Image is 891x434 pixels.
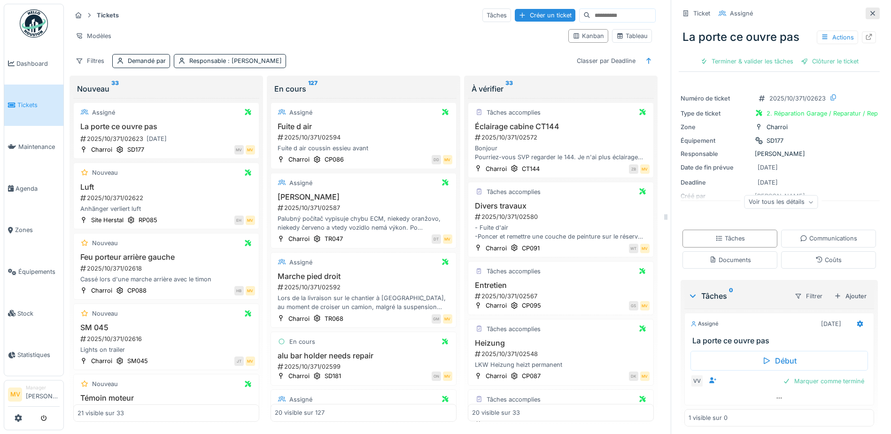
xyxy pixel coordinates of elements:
div: La porte ce ouvre pas [679,25,880,49]
div: Tâches [482,8,511,22]
div: 2025/10/371/02618 [79,264,255,273]
div: MV [246,356,255,366]
a: Dashboard [4,43,63,85]
div: CP095 [522,301,541,310]
h3: Divers travaux [472,201,650,210]
div: Tâches accomplies [487,325,541,333]
div: DD [432,155,441,164]
h3: Luft [77,183,255,192]
a: Maintenance [4,126,63,168]
div: MV [443,314,452,324]
div: Tâches [688,290,787,302]
div: Coûts [815,256,842,264]
sup: 33 [111,83,119,94]
div: CP091 [522,244,540,253]
sup: 0 [729,290,733,302]
div: Date de fin prévue [681,163,751,172]
h3: Feu porteur arrière gauche [77,253,255,262]
h3: Fuite d air [275,122,452,131]
h3: La porte ce ouvre pas [77,122,255,131]
div: 21 visible sur 33 [77,408,124,417]
a: Stock [4,293,63,334]
div: Filtrer [790,289,827,303]
h3: [PERSON_NAME] [275,193,452,201]
div: Charroi [486,301,507,310]
div: Tâches accomplies [487,395,541,404]
div: CP087 [522,372,541,380]
div: RP085 [139,216,157,225]
div: Assigné [289,108,312,117]
div: [DATE] [821,319,841,328]
div: Modèles [71,29,116,43]
div: Numéro de ticket [681,94,751,103]
div: Tâches accomplies [487,108,541,117]
div: Kanban [573,31,604,40]
h3: Éclairage cabine CT144 [472,122,650,131]
div: En cours [289,337,315,346]
div: 2025/10/371/02616 [79,334,255,343]
span: Statistiques [17,350,60,359]
div: 2025/10/371/02623 [79,133,255,145]
div: Lors de la livraison sur le chantier à [GEOGRAPHIC_DATA], au moment de croiser un camion, malgré ... [275,294,452,311]
div: Charroi [288,314,310,323]
div: Demandé par [128,56,166,65]
div: 20 visible sur 33 [472,408,520,417]
div: Palubný počítač vypisuje chybu ECM, niekedy oranžovo, niekedy červeno a vtedy vozidlo nemá výkon.... [275,214,452,232]
div: Charroi [767,123,788,132]
h3: Témoin moteur [77,394,255,403]
li: [PERSON_NAME] [26,384,60,404]
div: Assigné [289,395,312,404]
a: MV Manager[PERSON_NAME] [8,384,60,407]
h3: Marche pied droit [275,272,452,281]
div: Ticket [693,9,710,18]
img: Badge_color-CXgf-gQk.svg [20,9,48,38]
a: Statistiques [4,334,63,376]
div: Deadline [681,178,751,187]
div: WT [629,244,638,253]
h3: La porte ce ouvre pas [692,336,870,345]
div: 2025/10/371/02592 [277,283,452,292]
div: Anhänger verliert luft [77,204,255,213]
div: Cassé lors d'une marche arrière avec le timon [77,275,255,284]
div: Nouveau [92,309,118,318]
div: ZB [629,164,638,174]
div: Tâches accomplies [487,187,541,196]
div: GM [432,314,441,324]
a: Équipements [4,251,63,293]
div: TR068 [325,314,343,323]
div: DT [432,234,441,244]
span: Tickets [17,101,60,109]
div: 2025/10/371/02567 [474,292,650,301]
div: CT144 [522,164,540,173]
div: Lights on trailer [77,345,255,354]
div: SD181 [325,372,341,380]
div: MV [640,372,650,381]
div: Charroi [486,164,507,173]
div: Assigné [730,9,753,18]
div: Créer un ticket [515,9,575,22]
div: Terminer & valider les tâches [697,55,797,68]
div: GS [629,301,638,310]
div: Charroi [486,372,507,380]
div: DK [629,372,638,381]
div: MV [443,372,452,381]
div: Manager [26,384,60,391]
div: Équipement [681,136,751,145]
div: Classer par Deadline [573,54,640,68]
h3: SM 045 [77,323,255,332]
strong: Tickets [93,11,123,20]
div: TR047 [325,234,343,243]
div: Marquer comme terminé [779,375,868,387]
div: 2025/10/371/02587 [277,203,452,212]
div: LKW Heizung heizt permanent [472,360,650,369]
div: VV [690,374,704,387]
div: Site Herstal [91,216,124,225]
div: 2025/10/371/02548 [474,349,650,358]
div: Type de ticket [681,109,751,118]
div: Zone [681,123,751,132]
div: Filtres [71,54,108,68]
div: 2025/10/371/02580 [474,212,650,221]
div: MV [246,286,255,295]
div: MV [246,145,255,155]
div: Tâches [715,234,745,243]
